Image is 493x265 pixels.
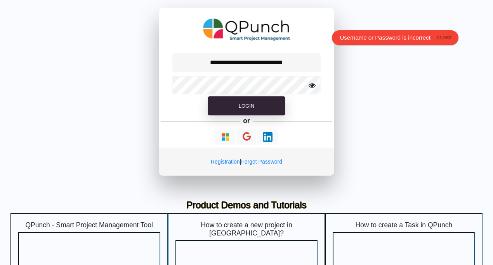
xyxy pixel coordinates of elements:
h5: How to create a new project in [GEOGRAPHIC_DATA]? [175,221,318,237]
button: Continue With Microsoft Azure [215,129,236,145]
a: Forgot Password [241,159,282,165]
img: Loading... [220,132,230,142]
button: Login [208,96,285,116]
h5: QPunch - Smart Project Management Tool [18,221,160,229]
span: Login [239,103,254,109]
img: Loading... [263,132,273,142]
h3: Product Demos and Tutorials [16,200,477,211]
a: Registration [211,159,240,165]
h5: or [242,115,252,126]
div: | [159,148,334,176]
button: Continue With LinkedIn [257,129,278,145]
h5: How to create a Task in QPunch [333,221,475,229]
button: Continue With Google [237,129,256,145]
div: Username or Password is incorrect [332,30,458,45]
img: QPunch [203,16,290,44]
i: close [436,35,452,41]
